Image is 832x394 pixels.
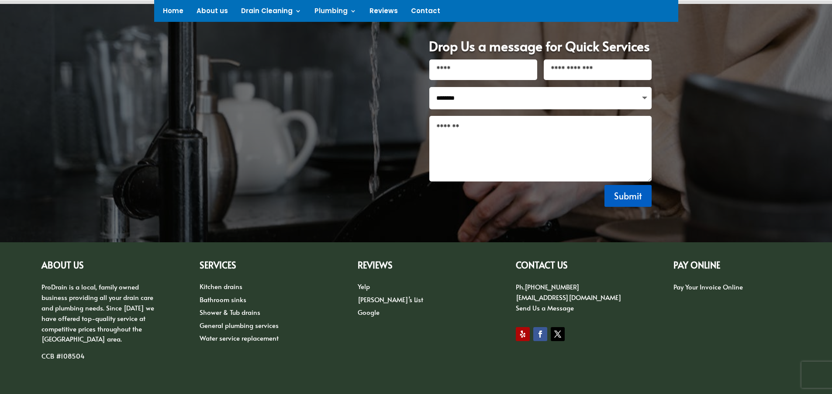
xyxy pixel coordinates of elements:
[358,282,370,291] a: Yelp
[200,282,242,291] a: Kitchen drains
[516,327,530,341] a: Follow on Yelp
[369,8,398,17] a: Reviews
[516,303,574,312] a: Send Us a Message
[533,327,547,341] a: Follow on Facebook
[200,261,316,274] h2: Services
[429,39,652,59] h1: Drop Us a message for Quick Services
[241,8,301,17] a: Drain Cleaning
[673,282,743,291] a: Pay Your Invoice Online
[314,8,356,17] a: Plumbing
[551,327,565,341] a: Follow on X
[516,282,525,291] span: Ph.
[200,321,279,330] a: General plumbing services
[163,8,183,17] a: Home
[200,295,246,304] a: Bathroom sinks
[516,261,632,274] h2: CONTACT US
[411,8,440,17] a: Contact
[200,333,279,342] a: Water service replacement
[41,351,85,360] span: CCB #108504
[358,307,380,317] a: Google
[41,261,158,274] h2: ABOUT US
[41,282,158,351] p: ProDrain is a local, family owned business providing all your drain care and plumbing needs. Sinc...
[200,307,260,317] a: Shower & Tub drains
[197,8,228,17] a: About us
[516,293,621,302] a: [EMAIL_ADDRESS][DOMAIN_NAME]
[358,261,474,274] h2: Reviews
[673,261,790,274] h2: PAY ONLINE
[525,282,580,291] a: [PHONE_NUMBER]
[604,185,652,207] button: Submit
[358,295,423,304] a: [PERSON_NAME]’s List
